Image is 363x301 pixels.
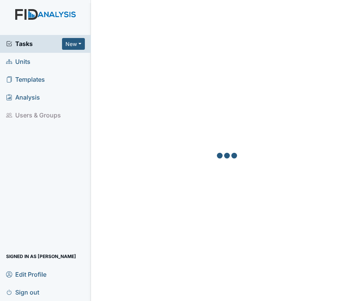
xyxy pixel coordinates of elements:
[6,56,30,68] span: Units
[6,250,76,262] span: Signed in as [PERSON_NAME]
[6,268,46,280] span: Edit Profile
[6,74,45,86] span: Templates
[6,39,62,48] a: Tasks
[6,92,40,103] span: Analysis
[62,38,85,50] button: New
[6,286,39,298] span: Sign out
